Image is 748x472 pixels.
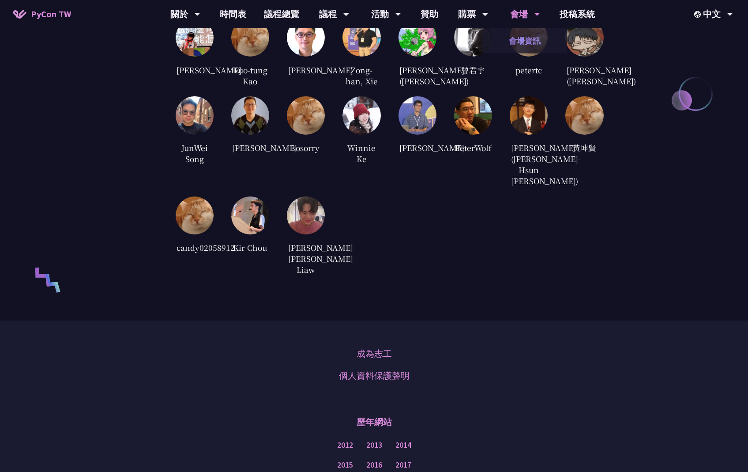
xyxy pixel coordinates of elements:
[287,96,325,134] img: default.0dba411.jpg
[337,460,353,471] a: 2015
[176,196,214,234] img: default.0dba411.jpg
[31,8,71,21] span: PyCon TW
[342,141,380,166] div: Winnie Ke
[395,440,411,451] a: 2014
[510,96,548,134] img: a9d086477deb5ee7d1da43ccc7d68f28.jpg
[357,347,392,360] a: 成為志工
[366,460,382,471] a: 2016
[510,141,548,188] div: [PERSON_NAME]([PERSON_NAME]-Hsun [PERSON_NAME])
[4,3,80,25] a: PyCon TW
[342,63,380,87] div: Zong-han, Xie
[176,141,214,166] div: JunWei Song
[482,30,567,51] a: 會場資訊
[398,141,436,155] div: [PERSON_NAME]
[342,96,380,134] img: 666459b874776088829a0fab84ecbfc6.jpg
[231,96,269,134] img: 2fb25c4dbcc2424702df8acae420c189.jpg
[366,440,382,451] a: 2013
[287,141,325,155] div: sosorry
[565,19,603,57] img: 16744c180418750eaf2695dae6de9abb.jpg
[398,19,436,57] img: 761e049ec1edd5d40c9073b5ed8731ef.jpg
[231,196,269,234] img: 1422dbae1f7d1b7c846d16e7791cd687.jpg
[510,63,548,76] div: petertc
[176,96,214,134] img: cc92e06fafd13445e6a1d6468371e89a.jpg
[357,409,392,435] p: 歷年網站
[231,63,269,87] div: Kuo-tung Kao
[176,241,214,254] div: candy02058912
[565,63,603,87] div: [PERSON_NAME] ([PERSON_NAME])
[231,241,269,254] div: Kir Chou
[565,96,603,134] img: default.0dba411.jpg
[287,63,325,76] div: [PERSON_NAME]
[339,369,410,382] a: 個人資料保護聲明
[176,19,214,57] img: 0ef73766d8c3fcb0619c82119e72b9bb.jpg
[13,10,26,19] img: Home icon of PyCon TW 2025
[287,196,325,234] img: c22c2e10e811a593462dda8c54eb193e.jpg
[694,11,703,18] img: Locale Icon
[565,141,603,155] div: 黃坤賢
[454,63,492,76] div: 曾君宇
[231,141,269,155] div: [PERSON_NAME]
[287,241,325,276] div: [PERSON_NAME][PERSON_NAME] Liaw
[454,96,492,134] img: fc8a005fc59e37cdaca7cf5c044539c8.jpg
[454,19,492,57] img: 82d23fd0d510ffd9e682b2efc95fb9e0.jpg
[398,63,436,87] div: [PERSON_NAME]([PERSON_NAME])
[231,19,269,57] img: default.0dba411.jpg
[176,63,214,76] div: [PERSON_NAME]
[337,440,353,451] a: 2012
[395,460,411,471] a: 2017
[454,141,492,155] div: PeterWolf
[287,19,325,57] img: d0223f4f332c07bbc4eacc3daa0b50af.jpg
[398,96,436,134] img: ca361b68c0e016b2f2016b0cb8f298d8.jpg
[342,19,380,57] img: 474439d49d7dff4bbb1577ca3eb831a2.jpg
